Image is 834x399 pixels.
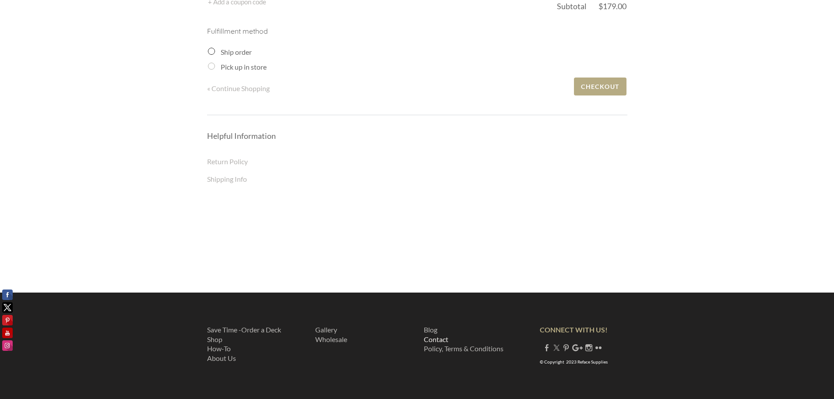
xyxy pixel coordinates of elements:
[207,325,281,334] a: Save Time -Order a Deck
[315,325,337,334] a: Gallery​
[563,343,570,352] a: Pinterest
[207,84,270,92] span: « Continue Shopping
[207,335,222,343] a: Shop
[424,344,503,353] a: Policy, Terms & Conditions
[595,343,602,352] a: Flickr
[207,82,574,94] a: « Continue Shopping
[315,325,347,343] font: ​
[207,354,236,362] a: About Us
[207,26,627,45] p: Fulfillment method
[221,48,252,56] label: Ship order
[543,343,550,352] a: Facebook
[207,175,247,183] a: Shipping Info
[221,63,267,71] label: Pick up in store
[553,343,560,352] a: Twitter
[315,335,347,343] a: ​Wholesale
[207,344,231,353] a: How-To
[207,131,627,141] h4: Helpful Information
[574,78,626,95] a: Checkout
[424,325,437,334] a: Blog
[424,335,448,343] a: Contact
[572,343,583,352] a: Plus
[207,157,248,166] a: Return Policy
[585,343,592,352] a: Instagram
[540,325,608,334] strong: CONNECT WITH US!
[540,359,608,364] font: © Copyright 2023 Reface Supplies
